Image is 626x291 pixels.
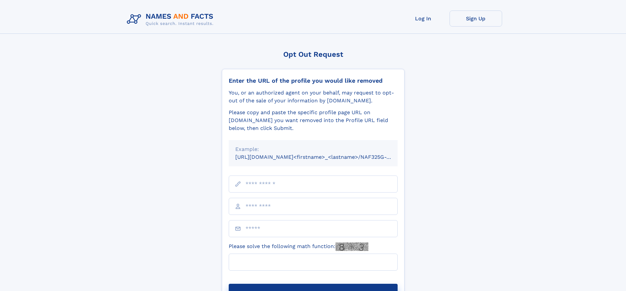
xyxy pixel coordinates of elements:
[229,242,368,251] label: Please solve the following math function:
[450,10,502,27] a: Sign Up
[235,154,410,160] small: [URL][DOMAIN_NAME]<firstname>_<lastname>/NAF325G-xxxxxxxx
[397,10,450,27] a: Log In
[229,89,398,105] div: You, or an authorized agent on your behalf, may request to opt-out of the sale of your informatio...
[222,50,405,58] div: Opt Out Request
[229,109,398,132] div: Please copy and paste the specific profile page URL on [DOMAIN_NAME] you want removed into the Pr...
[229,77,398,84] div: Enter the URL of the profile you would like removed
[124,10,219,28] img: Logo Names and Facts
[235,145,391,153] div: Example:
